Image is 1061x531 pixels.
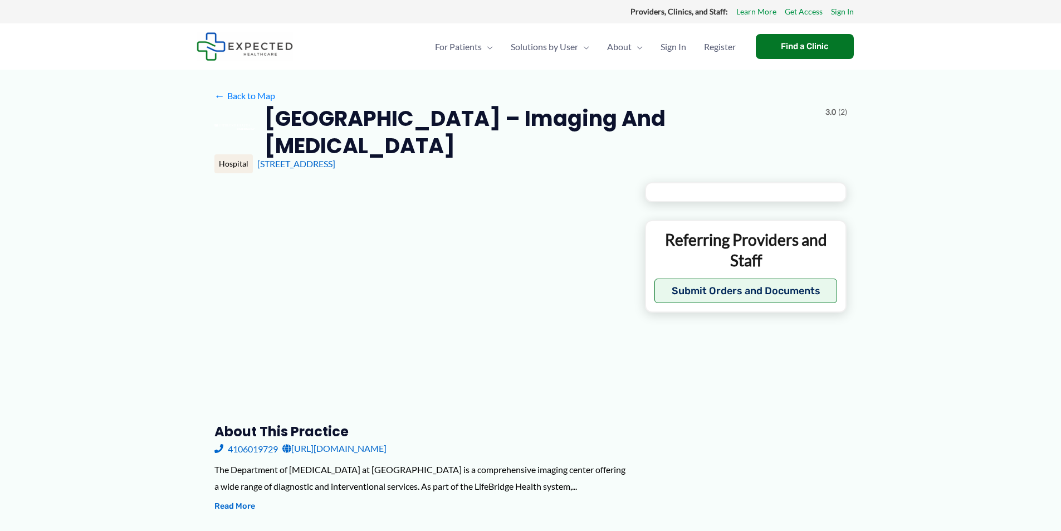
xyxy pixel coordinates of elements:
span: Register [704,27,736,66]
h2: [GEOGRAPHIC_DATA] – Imaging and [MEDICAL_DATA] [264,105,816,160]
p: Referring Providers and Staff [654,230,838,270]
a: Register [695,27,745,66]
a: Find a Clinic [756,34,854,59]
h3: About this practice [214,423,627,440]
a: For PatientsMenu Toggle [426,27,502,66]
span: Sign In [661,27,686,66]
img: Expected Healthcare Logo - side, dark font, small [197,32,293,61]
a: [URL][DOMAIN_NAME] [282,440,387,457]
a: AboutMenu Toggle [598,27,652,66]
a: Solutions by UserMenu Toggle [502,27,598,66]
span: Menu Toggle [482,27,493,66]
div: Hospital [214,154,253,173]
span: Menu Toggle [632,27,643,66]
span: (2) [838,105,847,119]
span: ← [214,90,225,101]
a: Sign In [831,4,854,19]
a: ←Back to Map [214,87,275,104]
button: Submit Orders and Documents [654,279,838,303]
a: 4106019729 [214,440,278,457]
a: Learn More [736,4,776,19]
span: Solutions by User [511,27,578,66]
a: Get Access [785,4,823,19]
span: For Patients [435,27,482,66]
strong: Providers, Clinics, and Staff: [630,7,728,16]
a: [STREET_ADDRESS] [257,158,335,169]
button: Read More [214,500,255,513]
div: The Department of [MEDICAL_DATA] at [GEOGRAPHIC_DATA] is a comprehensive imaging center offering ... [214,461,627,494]
a: Sign In [652,27,695,66]
span: 3.0 [825,105,836,119]
span: About [607,27,632,66]
span: Menu Toggle [578,27,589,66]
nav: Primary Site Navigation [426,27,745,66]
